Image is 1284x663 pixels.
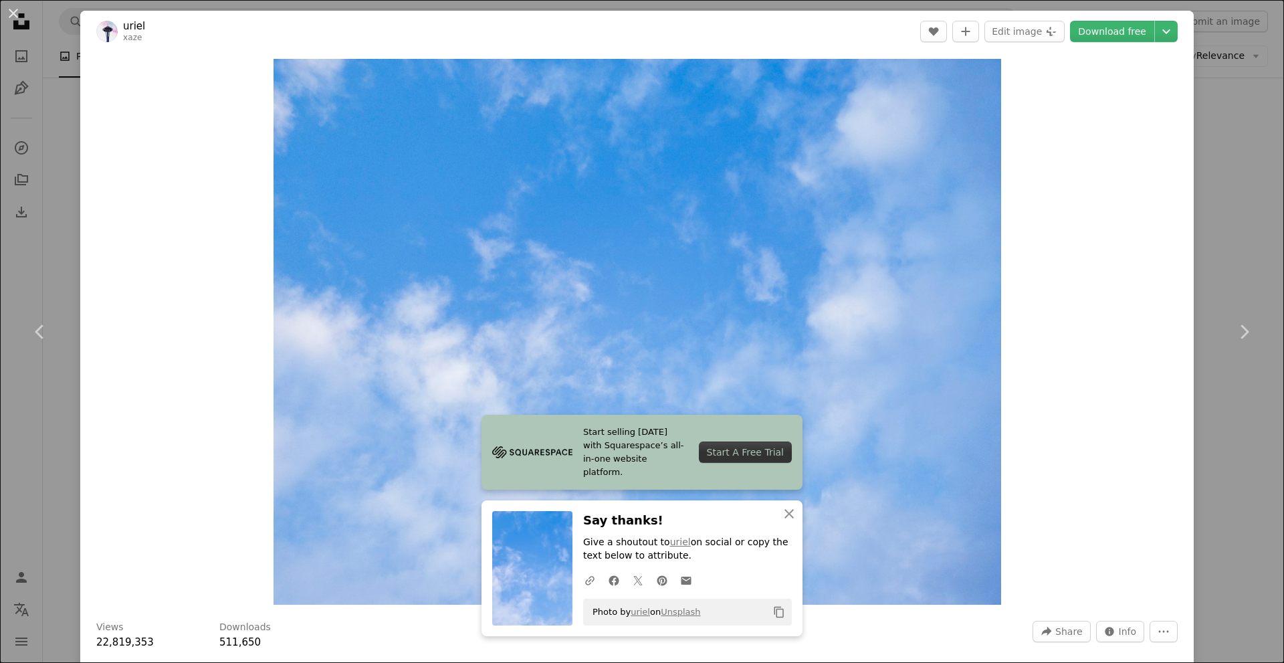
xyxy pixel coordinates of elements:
[96,621,124,634] h3: Views
[1055,622,1082,642] span: Share
[274,59,1001,605] img: blue sky with white clouds
[631,607,650,617] a: uriel
[586,601,701,623] span: Photo by on
[768,601,790,624] button: Copy to clipboard
[1204,268,1284,396] a: Next
[492,442,572,462] img: file-1705255347840-230a6ab5bca9image
[583,511,792,531] h3: Say thanks!
[583,425,688,479] span: Start selling [DATE] with Squarespace’s all-in-one website platform.
[481,415,802,490] a: Start selling [DATE] with Squarespace’s all-in-one website platform.Start A Free Trial
[1119,622,1137,642] span: Info
[1033,621,1090,642] button: Share this image
[219,636,261,648] span: 511,650
[602,567,626,593] a: Share on Facebook
[123,19,145,33] a: uriel
[984,21,1065,42] button: Edit image
[626,567,650,593] a: Share on Twitter
[1070,21,1154,42] a: Download free
[699,442,792,463] div: Start A Free Trial
[219,621,271,634] h3: Downloads
[661,607,700,617] a: Unsplash
[274,59,1001,605] button: Zoom in on this image
[96,636,154,648] span: 22,819,353
[583,536,792,563] p: Give a shoutout to on social or copy the text below to attribute.
[1155,21,1178,42] button: Choose download size
[920,21,947,42] button: Like
[650,567,674,593] a: Share on Pinterest
[1150,621,1178,642] button: More Actions
[96,21,118,42] img: Go to uriel's profile
[674,567,698,593] a: Share over email
[1096,621,1145,642] button: Stats about this image
[952,21,979,42] button: Add to Collection
[123,33,142,42] a: xaze
[670,537,691,547] a: uriel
